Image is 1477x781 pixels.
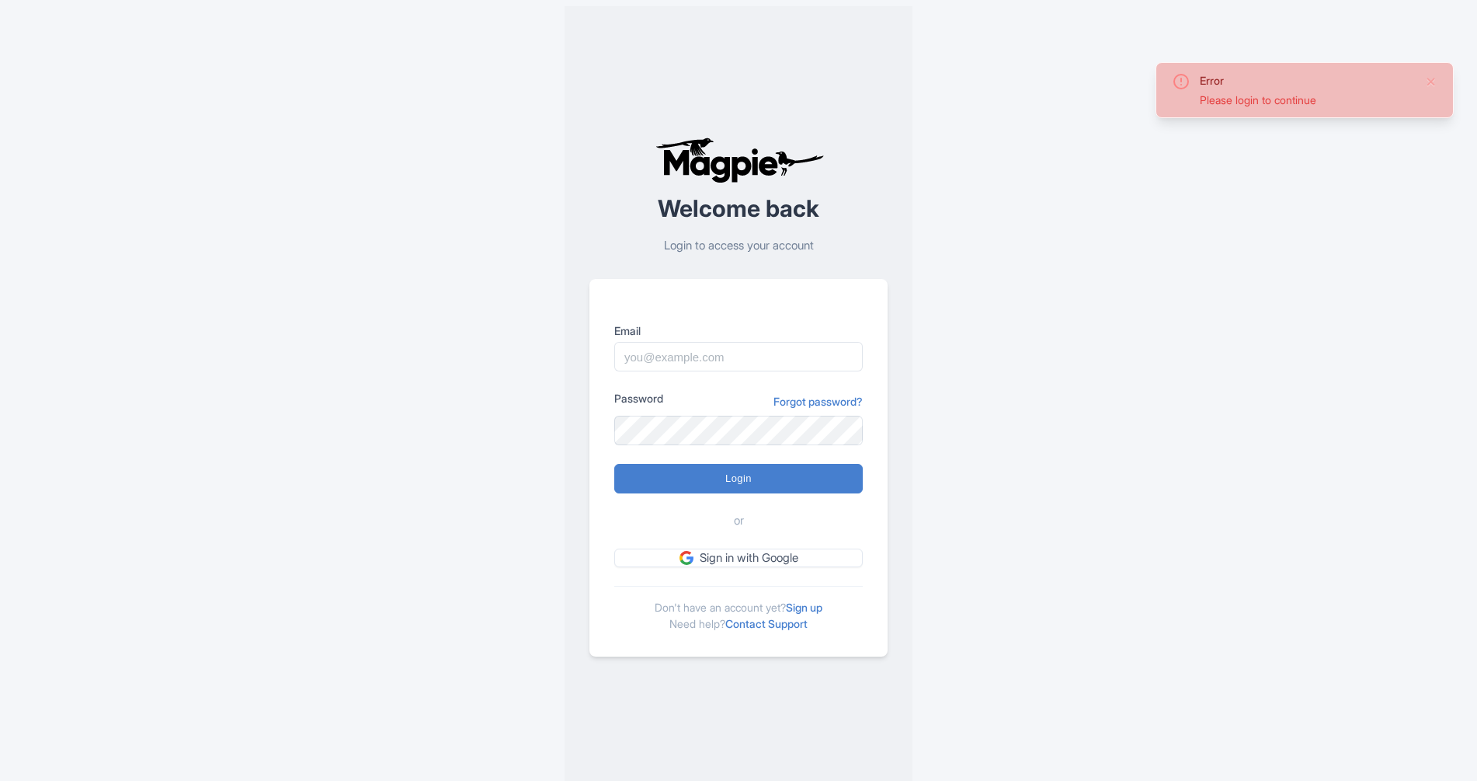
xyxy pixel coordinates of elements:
[614,464,863,493] input: Login
[652,137,826,183] img: logo-ab69f6fb50320c5b225c76a69d11143b.png
[786,601,822,614] a: Sign up
[614,323,863,339] label: Email
[734,512,744,530] span: or
[614,549,863,568] a: Sign in with Google
[725,617,808,630] a: Contact Support
[679,551,693,565] img: google.svg
[1200,72,1413,89] div: Error
[773,393,863,410] a: Forgot password?
[614,390,663,406] label: Password
[589,237,888,255] p: Login to access your account
[614,342,863,371] input: you@example.com
[1425,72,1437,91] button: Close
[614,586,863,632] div: Don't have an account yet? Need help?
[1200,92,1413,108] div: Please login to continue
[589,196,888,221] h2: Welcome back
